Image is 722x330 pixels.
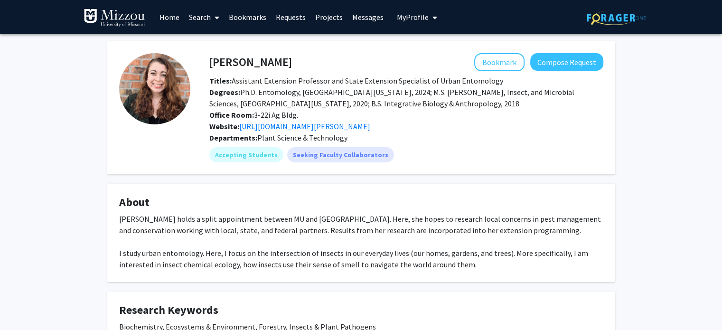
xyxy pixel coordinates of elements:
button: Add Emily Althoff to Bookmarks [474,53,525,71]
a: Bookmarks [224,0,271,34]
b: Degrees: [209,87,240,97]
h4: About [119,196,603,209]
b: Departments: [209,133,257,142]
iframe: Chat [7,287,40,323]
a: Home [155,0,184,34]
a: Opens in a new tab [239,122,370,131]
a: Requests [271,0,310,34]
span: My Profile [397,12,429,22]
img: University of Missouri Logo [84,9,145,28]
h4: Research Keywords [119,303,603,317]
span: Plant Science & Technology [257,133,347,142]
img: Profile Picture [119,53,190,124]
a: Search [184,0,224,34]
span: Assistant Extension Professor and State Extension Specialist of Urban Entomology [209,76,503,85]
mat-chip: Accepting Students [209,147,283,162]
div: [PERSON_NAME] holds a split appointment between MU and [GEOGRAPHIC_DATA]. Here, she hopes to rese... [119,213,603,270]
b: Titles: [209,76,232,85]
span: 3-22i Ag Bldg. [209,110,298,120]
a: Messages [347,0,388,34]
a: Projects [310,0,347,34]
button: Compose Request to Emily Althoff [530,53,603,71]
img: ForagerOne Logo [587,10,646,25]
mat-chip: Seeking Faculty Collaborators [287,147,394,162]
span: Ph.D. Entomology, [GEOGRAPHIC_DATA][US_STATE], 2024; M.S. [PERSON_NAME], Insect, and Microbial Sc... [209,87,574,108]
b: Office Room: [209,110,254,120]
b: Website: [209,122,239,131]
h4: [PERSON_NAME] [209,53,292,71]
